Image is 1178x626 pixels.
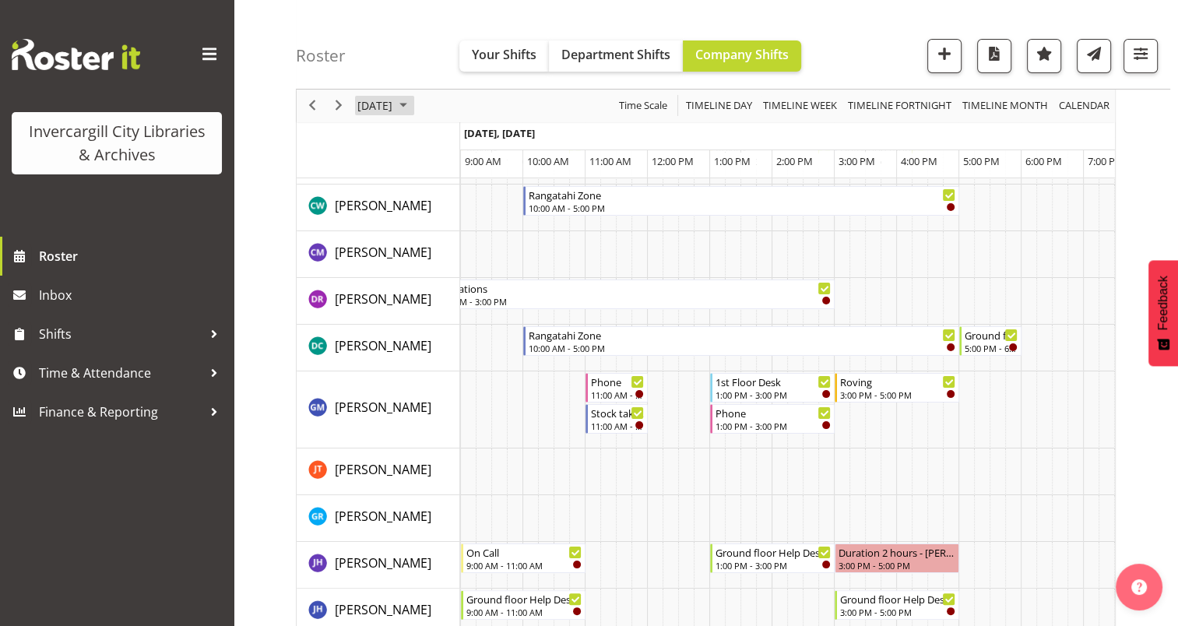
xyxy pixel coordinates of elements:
[335,290,431,308] a: [PERSON_NAME]
[710,373,835,403] div: Gabriel McKay Smith"s event - 1st Floor Desk Begin From Friday, September 26, 2025 at 1:00:00 PM ...
[335,554,431,571] span: [PERSON_NAME]
[840,374,955,389] div: Roving
[297,495,460,542] td: Grace Roscoe-Squires resource
[466,544,582,560] div: On Call
[12,39,140,70] img: Rosterit website logo
[585,404,648,434] div: Gabriel McKay Smith"s event - Stock taking Begin From Friday, September 26, 2025 at 11:00:00 AM G...
[461,543,585,573] div: Jill Harpur"s event - On Call Begin From Friday, September 26, 2025 at 9:00:00 AM GMT+12:00 Ends ...
[356,97,394,116] span: [DATE]
[683,40,801,72] button: Company Shifts
[684,97,754,116] span: Timeline Day
[1057,97,1113,116] button: Month
[710,404,835,434] div: Gabriel McKay Smith"s event - Phone Begin From Friday, September 26, 2025 at 1:00:00 PM GMT+12:00...
[529,342,955,354] div: 10:00 AM - 5:00 PM
[617,97,670,116] button: Time Scale
[335,336,431,355] a: [PERSON_NAME]
[840,606,955,618] div: 3:00 PM - 5:00 PM
[297,185,460,231] td: Catherine Wilson resource
[435,295,831,308] div: 8:30 AM - 3:00 PM
[529,327,955,343] div: Rangatahi Zone
[1131,579,1147,595] img: help-xxl-2.png
[617,97,669,116] span: Time Scale
[296,47,346,65] h4: Roster
[561,46,670,63] span: Department Shifts
[840,389,955,401] div: 3:00 PM - 5:00 PM
[716,389,831,401] div: 1:00 PM - 3:00 PM
[977,39,1011,73] button: Download a PDF of the roster for the current day
[1077,39,1111,73] button: Send a list of all shifts for the selected filtered period to all rostered employees.
[591,389,644,401] div: 11:00 AM - 12:00 PM
[39,283,226,307] span: Inbox
[652,154,694,168] span: 12:00 PM
[1088,154,1124,168] span: 7:00 PM
[27,120,206,167] div: Invercargill City Libraries & Archives
[355,97,414,116] button: September 2025
[549,40,683,72] button: Department Shifts
[1148,260,1178,366] button: Feedback - Show survey
[297,448,460,495] td: Glen Tomlinson resource
[591,420,644,432] div: 11:00 AM - 12:00 PM
[963,154,1000,168] span: 5:00 PM
[523,326,959,356] div: Donald Cunningham"s event - Rangatahi Zone Begin From Friday, September 26, 2025 at 10:00:00 AM G...
[716,544,831,560] div: Ground floor Help Desk
[1027,39,1061,73] button: Highlight an important date within the roster.
[466,606,582,618] div: 9:00 AM - 11:00 AM
[959,326,1022,356] div: Donald Cunningham"s event - Ground floor Help Desk Begin From Friday, September 26, 2025 at 5:00:...
[464,126,535,140] span: [DATE], [DATE]
[965,327,1018,343] div: Ground floor Help Desk
[684,97,755,116] button: Timeline Day
[840,591,955,607] div: Ground floor Help Desk
[1025,154,1062,168] span: 6:00 PM
[335,461,431,478] span: [PERSON_NAME]
[527,154,569,168] span: 10:00 AM
[335,508,431,525] span: [PERSON_NAME]
[835,373,959,403] div: Gabriel McKay Smith"s event - Roving Begin From Friday, September 26, 2025 at 3:00:00 PM GMT+12:0...
[591,405,644,420] div: Stock taking
[716,405,831,420] div: Phone
[716,420,831,432] div: 1:00 PM - 3:00 PM
[297,542,460,589] td: Jill Harpur resource
[430,280,835,309] div: Debra Robinson"s event - Operations Begin From Friday, September 26, 2025 at 8:30:00 AM GMT+12:00...
[297,278,460,325] td: Debra Robinson resource
[335,244,431,261] span: [PERSON_NAME]
[927,39,962,73] button: Add a new shift
[297,231,460,278] td: Chamique Mamolo resource
[523,186,959,216] div: Catherine Wilson"s event - Rangatahi Zone Begin From Friday, September 26, 2025 at 10:00:00 AM GM...
[299,90,325,122] div: previous period
[961,97,1050,116] span: Timeline Month
[39,322,202,346] span: Shifts
[466,591,582,607] div: Ground floor Help Desk
[714,154,751,168] span: 1:00 PM
[1156,276,1170,330] span: Feedback
[589,154,631,168] span: 11:00 AM
[302,97,323,116] button: Previous
[529,202,955,214] div: 10:00 AM - 5:00 PM
[39,244,226,268] span: Roster
[695,46,789,63] span: Company Shifts
[335,460,431,479] a: [PERSON_NAME]
[1057,97,1111,116] span: calendar
[960,97,1051,116] button: Timeline Month
[39,361,202,385] span: Time & Attendance
[297,325,460,371] td: Donald Cunningham resource
[335,398,431,417] a: [PERSON_NAME]
[335,600,431,619] a: [PERSON_NAME]
[465,154,501,168] span: 9:00 AM
[335,601,431,618] span: [PERSON_NAME]
[335,243,431,262] a: [PERSON_NAME]
[761,97,839,116] span: Timeline Week
[846,97,955,116] button: Fortnight
[901,154,937,168] span: 4:00 PM
[39,400,202,424] span: Finance & Reporting
[591,374,644,389] div: Phone
[335,337,431,354] span: [PERSON_NAME]
[835,590,959,620] div: Jillian Hunter"s event - Ground floor Help Desk Begin From Friday, September 26, 2025 at 3:00:00 ...
[472,46,536,63] span: Your Shifts
[585,373,648,403] div: Gabriel McKay Smith"s event - Phone Begin From Friday, September 26, 2025 at 11:00:00 AM GMT+12:0...
[839,154,875,168] span: 3:00 PM
[461,590,585,620] div: Jillian Hunter"s event - Ground floor Help Desk Begin From Friday, September 26, 2025 at 9:00:00 ...
[839,544,955,560] div: Duration 2 hours - [PERSON_NAME]
[435,280,831,296] div: Operations
[329,97,350,116] button: Next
